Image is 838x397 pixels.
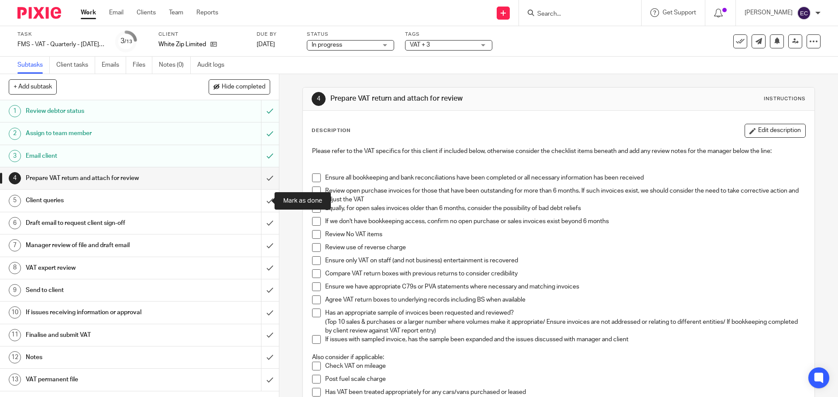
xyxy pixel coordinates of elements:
[312,42,342,48] span: In progress
[26,306,177,319] h1: If issues receiving information or approval
[9,373,21,386] div: 13
[158,40,206,49] p: White Zip Limited
[56,57,95,74] a: Client tasks
[17,31,105,38] label: Task
[159,57,191,74] a: Notes (0)
[196,8,218,17] a: Reports
[26,239,177,252] h1: Manager review of file and draft email
[325,295,805,304] p: Agree VAT return boxes to underlying records including BS when available
[120,36,132,46] div: 3
[325,173,805,182] p: Ensure all bookkeeping and bank reconciliations have been completed or all necessary information ...
[312,353,805,362] p: Also consider if applicable:
[663,10,696,16] span: Get Support
[312,147,805,156] p: Please refer to the VAT specifics for this client if included below, otherwise consider the check...
[330,94,577,103] h1: Prepare VAT return and attach for review
[158,31,246,38] label: Client
[102,57,126,74] a: Emails
[17,57,50,74] a: Subtasks
[26,127,177,140] h1: Assign to team member
[325,388,805,397] p: Has VAT been treated appropriately for any cars/vans purchased or leased
[325,187,805,204] p: Review open purchase invoices for those that have been outstanding for more than 6 months. If suc...
[325,318,805,336] p: (Top 10 sales & purchases or a larger number where volumes make it appropriate/ Ensure invoices a...
[405,31,492,38] label: Tags
[307,31,394,38] label: Status
[222,84,265,91] span: Hide completed
[26,284,177,297] h1: Send to client
[26,351,177,364] h1: Notes
[9,329,21,341] div: 11
[133,57,152,74] a: Files
[17,40,105,49] div: FMS - VAT - Quarterly - May - July, 2025
[17,40,105,49] div: FMS - VAT - Quarterly - [DATE] - [DATE]
[325,362,805,370] p: Check VAT on mileage
[9,217,21,229] div: 6
[410,42,430,48] span: VAT + 3
[325,217,805,226] p: If we don't have bookkeeping access, confirm no open purchase or sales invoices exist beyond 6 mo...
[26,329,177,342] h1: Finalise and submit VAT
[9,79,57,94] button: + Add subtask
[325,375,805,383] p: Post fuel scale charge
[312,92,326,106] div: 4
[197,57,231,74] a: Audit logs
[26,261,177,275] h1: VAT expert review
[26,105,177,118] h1: Review debtor status
[745,8,793,17] p: [PERSON_NAME]
[9,262,21,274] div: 8
[81,8,96,17] a: Work
[257,31,296,38] label: Due by
[26,149,177,163] h1: Email client
[325,309,805,317] p: Has an appropriate sample of invoices been requested and reviewed?
[9,128,21,140] div: 2
[9,150,21,162] div: 3
[26,217,177,230] h1: Draft email to request client sign-off
[9,172,21,184] div: 4
[325,204,805,213] p: Equally, for open sales invoices older than 6 months, consider the possibility of bad debt reliefs
[325,335,805,344] p: If issues with sampled invoice, has the sample been expanded and the issues discussed with manage...
[764,95,806,102] div: Instructions
[26,194,177,207] h1: Client queries
[536,10,615,18] input: Search
[257,41,275,48] span: [DATE]
[26,172,177,185] h1: Prepare VAT return and attach for review
[9,195,21,207] div: 5
[745,124,806,138] button: Edit description
[9,284,21,296] div: 9
[169,8,183,17] a: Team
[325,269,805,278] p: Compare VAT return boxes with previous returns to consider credibility
[9,351,21,363] div: 12
[9,105,21,117] div: 1
[9,239,21,251] div: 7
[325,243,805,252] p: Review use of reverse charge
[797,6,811,20] img: svg%3E
[109,8,124,17] a: Email
[26,373,177,386] h1: VAT permanent file
[137,8,156,17] a: Clients
[312,127,350,134] p: Description
[325,230,805,239] p: Review No VAT items
[9,306,21,319] div: 10
[124,39,132,44] small: /13
[325,282,805,291] p: Ensure we have appropriate C79s or PVA statements where necessary and matching invoices
[325,256,805,265] p: Ensure only VAT on staff (and not business) entertainment is recovered
[209,79,270,94] button: Hide completed
[17,7,61,19] img: Pixie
